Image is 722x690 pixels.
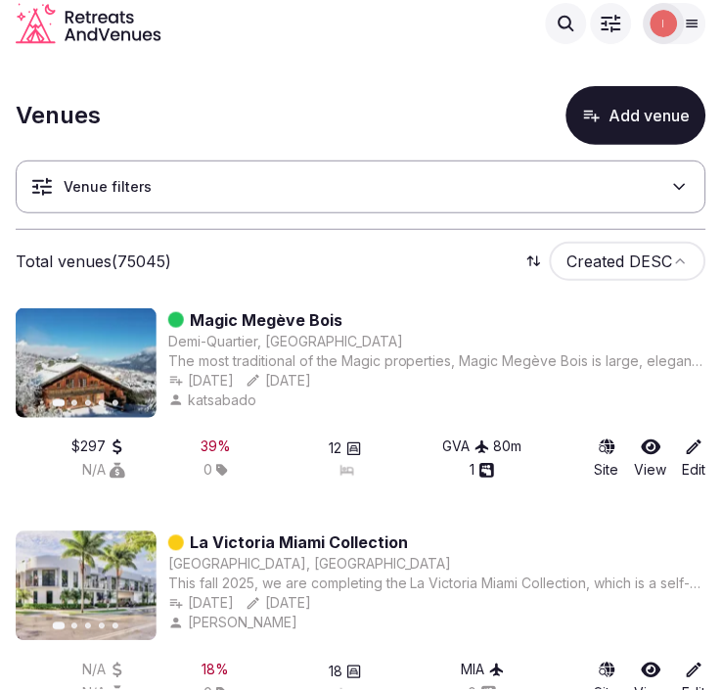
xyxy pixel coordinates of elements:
svg: Retreats and Venues company logo [16,3,161,44]
a: La Victoria Miami Collection [190,531,408,555]
button: GVA [443,437,490,457]
img: Featured image for La Victoria Miami Collection [16,531,157,641]
p: Total venues (75045) [16,251,171,272]
a: View [635,437,667,481]
h1: Venues [16,99,101,132]
button: 12 [330,439,362,459]
button: Go to slide 4 [99,400,105,406]
button: [DATE] [168,594,234,614]
button: [DATE] [246,594,311,614]
button: N/A [82,461,125,481]
button: 80m [494,437,522,457]
div: 18 % [203,661,230,680]
button: Go to slide 2 [71,623,77,629]
button: [PERSON_NAME] [168,614,301,633]
button: Go to slide 1 [53,399,66,407]
img: Featured image for Magic Megève Bois [16,308,157,418]
img: Irene Gonzales [651,10,678,37]
span: 18 [329,663,342,682]
button: $297 [71,437,125,457]
button: 18% [203,661,230,680]
div: 80 m [494,437,522,457]
div: This fall 2025, we are completing the La Victoria Miami Collection, which is a self-funded develo... [168,575,706,594]
button: Add venue [566,86,706,145]
button: MIA [462,661,505,680]
button: Go to slide 4 [99,623,105,629]
button: katsabado [168,391,260,410]
button: [DATE] [168,371,234,391]
button: Go to slide 3 [85,623,91,629]
button: Go to slide 2 [71,400,77,406]
button: Go to slide 5 [113,400,118,406]
a: Visit the homepage [16,3,161,44]
button: [GEOGRAPHIC_DATA], [GEOGRAPHIC_DATA] [168,555,452,575]
button: [DATE] [246,371,311,391]
a: Edit [683,437,706,481]
span: 0 [203,461,212,481]
a: Magic Megève Bois [190,308,342,332]
div: The most traditional of the Magic properties, Magic Megève Bois is large, elegant and charming. C... [168,351,706,371]
a: Site [595,437,619,481]
button: Go to slide 3 [85,400,91,406]
button: 1 [471,461,495,481]
button: 39% [201,437,231,457]
h3: Venue filters [64,177,152,197]
button: N/A [82,661,125,680]
div: 39 % [201,437,231,457]
span: 12 [330,439,342,459]
button: Go to slide 1 [53,622,66,630]
button: 18 [329,663,362,682]
button: Demi-Quartier, [GEOGRAPHIC_DATA] [168,332,403,351]
button: Go to slide 5 [113,623,118,629]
